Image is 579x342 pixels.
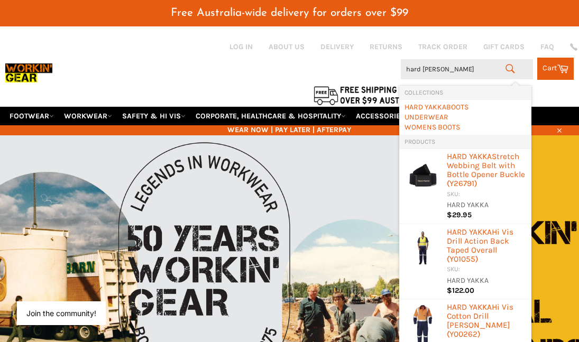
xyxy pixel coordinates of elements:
a: SAFETY & HI VIS [118,107,190,125]
img: y01055_yna_1-removebg-preview_200x.png [405,229,442,266]
span: $29.95 [447,210,472,219]
a: WOMENS BOOTS [405,122,526,132]
b: YAKKA [469,302,492,312]
b: YAKKA [425,103,446,112]
button: Join the community! [26,309,96,318]
a: FAQ [540,42,554,52]
b: HARD [447,152,467,161]
a: BOOTS [405,102,526,112]
li: Products: HARD YAKKA Hi Vis Drill Action Back Taped Overall (Y01055) [399,224,531,300]
a: Cart [537,58,574,80]
a: Log in [229,42,253,51]
li: Collections: WOMENS BOOTS [399,122,531,135]
a: ABOUT US [269,42,305,52]
span: Free Australia-wide delivery for orders over $99 [171,7,408,19]
a: CORPORATE, HEALTHCARE & HOSPITALITY [191,107,350,125]
li: Products [399,135,531,149]
li: Collections: UNDERWEAR [399,112,531,122]
li: Collections [399,86,531,99]
input: Search [401,59,533,79]
img: Workin Gear leaders in Workwear, Safety Boots, PPE, Uniforms. Australia's No.1 in Workwear [5,60,52,86]
a: RETURNS [370,42,402,52]
a: WORKWEAR [60,107,116,125]
a: DELIVERY [320,42,354,52]
b: HARD [447,302,467,312]
li: Collections: HARD YAKKA BOOTS [399,99,531,112]
a: TRACK ORDER [418,42,467,52]
a: FOOTWEAR [5,107,58,125]
a: GIFT CARDS [483,42,525,52]
b: YAKKA [469,152,492,161]
div: SKU: [447,190,526,200]
div: Hi Vis Cotton Drill [PERSON_NAME] (Y00262) [447,303,526,340]
b: YAKKA [469,227,492,237]
div: HARD YAKKA [447,275,526,286]
a: UNDERWEAR [405,112,526,122]
span: WEAR NOW | PAY LATER | AFTERPAY [5,125,574,135]
div: SKU: [447,265,526,275]
div: HARD YAKKA [447,200,526,211]
b: HARD [447,227,467,237]
a: ACCESSORIES [352,107,414,125]
img: Y26791-0_200x.jpg [408,154,438,198]
div: Stretch Webbing Belt with Bottle Opener Buckle (Y26791) [447,152,526,190]
b: HARD [405,103,423,112]
img: Flat $9.95 shipping Australia wide [312,84,444,106]
span: $122.00 [447,286,474,295]
div: Hi Vis Drill Action Back Taped Overall (Y01055) [447,228,526,265]
li: Products: HARD YAKKA Stretch Webbing Belt with Bottle Opener Buckle (Y26791) [399,149,531,224]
